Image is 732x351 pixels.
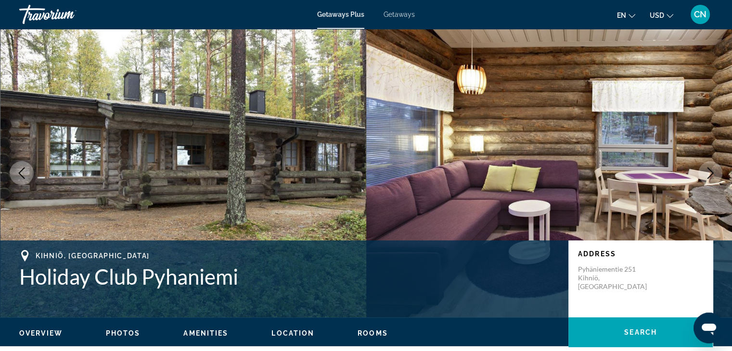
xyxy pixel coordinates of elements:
[19,2,116,27] a: Travorium
[694,10,706,19] span: CN
[384,11,415,18] a: Getaways
[19,264,559,289] h1: Holiday Club Pyhaniemi
[650,12,664,19] span: USD
[578,250,703,258] p: Address
[183,329,228,338] button: Amenities
[650,8,673,22] button: Change currency
[568,317,713,347] button: Search
[617,8,635,22] button: Change language
[358,329,388,337] span: Rooms
[19,329,63,337] span: Overview
[693,313,724,343] iframe: Button to launch messaging window
[578,265,655,291] p: Pyhäniementie 251 Kihniö, [GEOGRAPHIC_DATA]
[10,161,34,185] button: Previous image
[617,12,626,19] span: en
[358,329,388,338] button: Rooms
[688,4,713,25] button: User Menu
[36,252,150,260] span: Kihniö, [GEOGRAPHIC_DATA]
[183,329,228,337] span: Amenities
[106,329,141,338] button: Photos
[271,329,314,338] button: Location
[624,328,657,336] span: Search
[271,329,314,337] span: Location
[317,11,364,18] a: Getaways Plus
[106,329,141,337] span: Photos
[19,329,63,338] button: Overview
[698,161,722,185] button: Next image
